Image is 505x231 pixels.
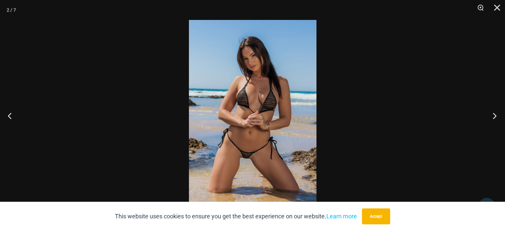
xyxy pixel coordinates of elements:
button: Next [480,99,505,132]
div: 2 / 7 [7,5,16,15]
p: This website uses cookies to ensure you get the best experience on our website. [115,211,357,221]
button: Accept [362,208,390,224]
a: Learn more [326,213,357,220]
img: Tide Lines Black 308 Tri Top 480 Micro 01 [189,20,316,211]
